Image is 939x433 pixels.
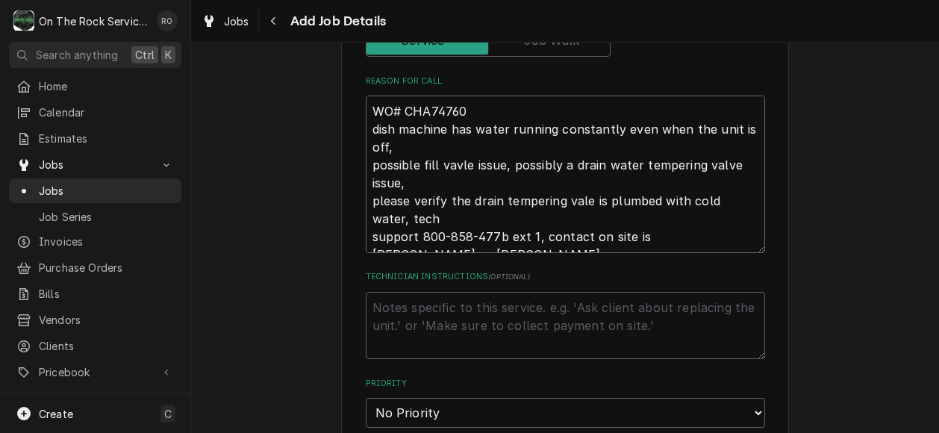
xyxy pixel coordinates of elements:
div: O [13,10,34,31]
span: Bills [39,286,174,302]
span: K [165,47,172,63]
a: Purchase Orders [9,255,181,280]
textarea: WO# CHA74760 dish machine has water running constantly even when the unit is off, possible fill v... [366,96,765,253]
a: Calendar [9,100,181,125]
span: Jobs [224,13,249,29]
span: Reports [39,392,174,408]
a: Jobs [9,178,181,203]
a: Job Series [9,205,181,229]
a: Estimates [9,126,181,151]
span: Vendors [39,312,174,328]
div: On The Rock Services's Avatar [13,10,34,31]
div: RO [157,10,178,31]
span: Jobs [39,157,152,172]
span: Add Job Details [286,11,386,31]
label: Reason For Call [366,75,765,87]
span: Ctrl [135,47,155,63]
button: Navigate back [262,9,286,33]
label: Priority [366,378,765,390]
div: On The Rock Services [39,13,149,29]
span: Home [39,78,174,94]
div: Priority [366,378,765,428]
span: Jobs [39,183,174,199]
a: Go to Pricebook [9,360,181,384]
div: Rich Ortega's Avatar [157,10,178,31]
div: Technician Instructions [366,271,765,359]
span: C [164,406,172,422]
span: Create [39,408,73,420]
a: Home [9,74,181,99]
a: Bills [9,281,181,306]
a: Jobs [196,9,255,34]
span: Calendar [39,105,174,120]
span: Pricebook [39,364,152,380]
div: Reason For Call [366,75,765,253]
a: Reports [9,387,181,412]
span: Clients [39,338,174,354]
a: Vendors [9,308,181,332]
span: Estimates [39,131,174,146]
button: Search anythingCtrlK [9,42,181,68]
a: Clients [9,334,181,358]
a: Invoices [9,229,181,254]
span: ( optional ) [488,272,530,281]
span: Job Series [39,209,174,225]
span: Search anything [36,47,118,63]
label: Technician Instructions [366,271,765,283]
a: Go to Jobs [9,152,181,177]
span: Invoices [39,234,174,249]
span: Purchase Orders [39,260,174,275]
